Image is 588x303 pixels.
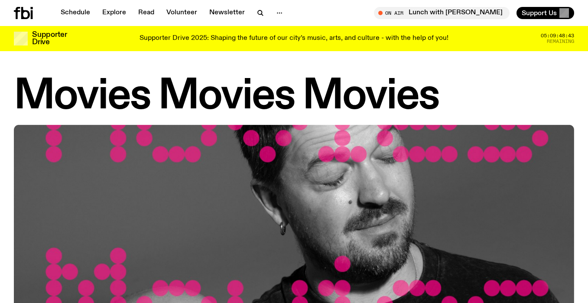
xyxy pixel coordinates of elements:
[204,7,250,19] a: Newsletter
[517,7,574,19] button: Support Us
[541,33,574,38] span: 05:09:48:43
[547,39,574,44] span: Remaining
[55,7,95,19] a: Schedule
[14,77,574,116] h1: Movies Movies Movies
[32,31,67,46] h3: Supporter Drive
[140,35,448,42] p: Supporter Drive 2025: Shaping the future of our city’s music, arts, and culture - with the help o...
[374,7,510,19] button: On AirLunch with [PERSON_NAME]
[97,7,131,19] a: Explore
[133,7,159,19] a: Read
[522,9,557,17] span: Support Us
[161,7,202,19] a: Volunteer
